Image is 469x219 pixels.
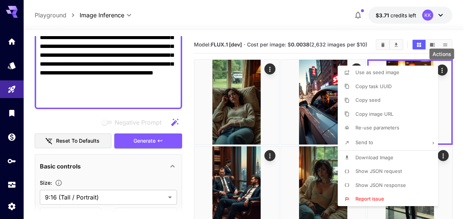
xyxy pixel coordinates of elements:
span: Download Image [355,154,393,160]
span: Send to [355,139,373,145]
span: Show JSON request [355,168,402,174]
div: Actions [430,49,454,59]
span: Re-use parameters [355,125,399,131]
span: Copy task UUID [355,83,392,89]
span: Copy seed [355,97,381,103]
span: Use as seed image [355,69,399,75]
span: Report issue [355,196,384,202]
span: Copy image URL [355,111,393,117]
span: Show JSON response [355,182,406,188]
